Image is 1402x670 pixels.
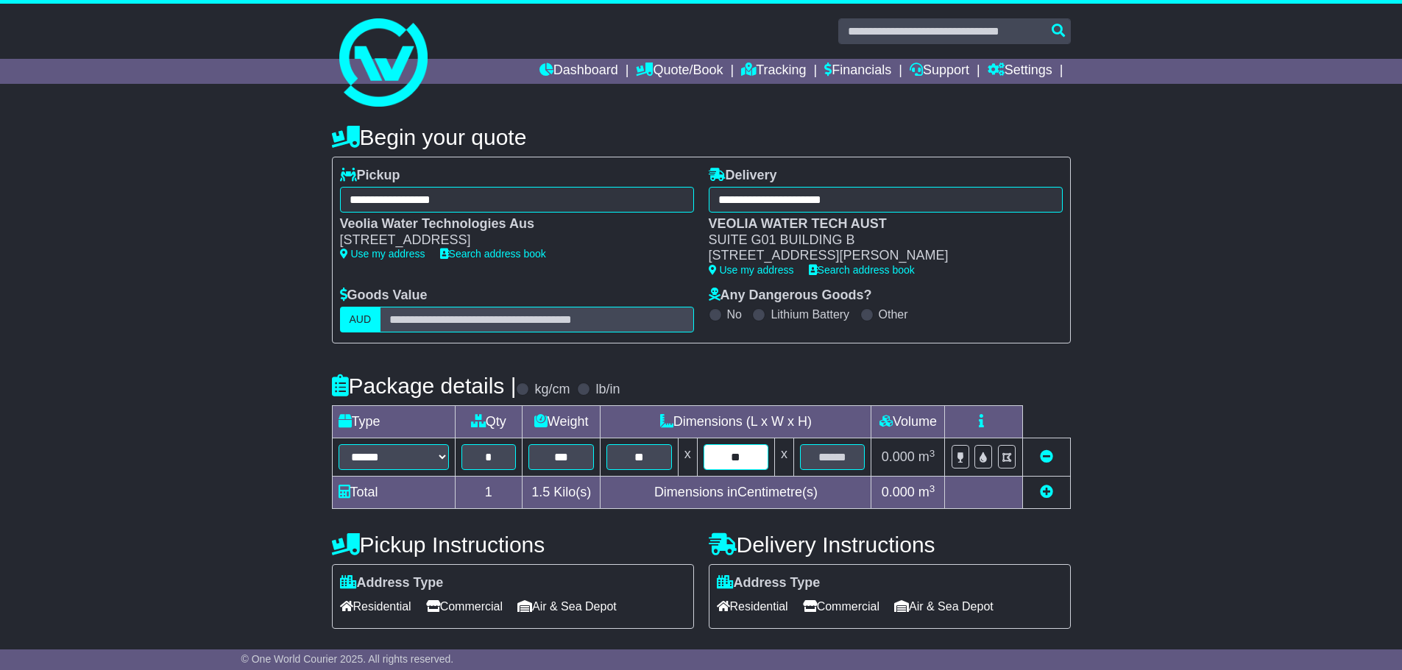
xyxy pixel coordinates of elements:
[709,216,1048,232] div: VEOLIA WATER TECH AUST
[894,595,994,618] span: Air & Sea Depot
[531,485,550,499] span: 1.5
[709,532,1071,557] h4: Delivery Instructions
[332,406,455,438] td: Type
[775,438,794,477] td: x
[709,248,1048,264] div: [STREET_ADDRESS][PERSON_NAME]
[709,168,777,184] label: Delivery
[340,307,381,332] label: AUD
[709,264,794,276] a: Use my address
[809,264,915,276] a: Search address book
[455,406,523,438] td: Qty
[988,59,1052,84] a: Settings
[918,449,935,464] span: m
[717,575,821,591] label: Address Type
[871,406,945,438] td: Volume
[523,406,601,438] td: Weight
[678,438,697,477] td: x
[882,485,915,499] span: 0.000
[741,59,806,84] a: Tracking
[340,595,411,618] span: Residential
[455,477,523,509] td: 1
[709,288,872,304] label: Any Dangerous Goods?
[332,532,694,557] h4: Pickup Instructions
[517,595,617,618] span: Air & Sea Depot
[340,232,679,249] div: [STREET_ADDRESS]
[426,595,503,618] span: Commercial
[601,406,871,438] td: Dimensions (L x W x H)
[636,59,723,84] a: Quote/Book
[910,59,969,84] a: Support
[340,575,444,591] label: Address Type
[803,595,879,618] span: Commercial
[332,125,1071,149] h4: Begin your quote
[595,382,620,398] label: lb/in
[771,307,849,321] label: Lithium Battery
[882,449,915,464] span: 0.000
[930,483,935,494] sup: 3
[332,374,517,398] h4: Package details |
[523,477,601,509] td: Kilo(s)
[1040,485,1053,499] a: Add new item
[879,307,908,321] label: Other
[930,448,935,459] sup: 3
[340,168,400,184] label: Pickup
[709,232,1048,249] div: SUITE G01 BUILDING B
[727,307,742,321] label: No
[717,595,788,618] span: Residential
[824,59,891,84] a: Financials
[534,382,570,398] label: kg/cm
[539,59,618,84] a: Dashboard
[340,216,679,232] div: Veolia Water Technologies Aus
[340,248,425,260] a: Use my address
[440,248,546,260] a: Search address book
[1040,449,1053,464] a: Remove this item
[340,288,428,304] label: Goods Value
[241,653,454,665] span: © One World Courier 2025. All rights reserved.
[332,477,455,509] td: Total
[601,477,871,509] td: Dimensions in Centimetre(s)
[918,485,935,499] span: m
